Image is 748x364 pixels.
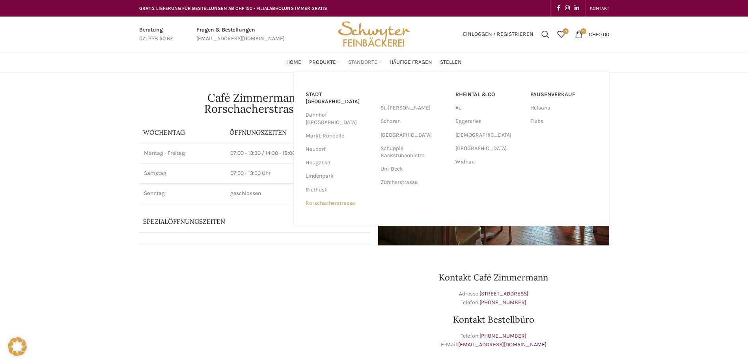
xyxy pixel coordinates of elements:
a: Infobox link [139,26,173,43]
img: Bäckerei Schwyter [335,17,412,52]
p: Sonntag [144,189,221,197]
h1: Café Zimmermann Rorschacherstrasse [139,92,370,114]
a: Suchen [537,26,553,42]
div: Secondary navigation [586,0,613,16]
a: Lindenpark [306,169,373,183]
p: Telefon: E-Mail: [378,332,609,349]
p: ÖFFNUNGSZEITEN [229,128,366,137]
div: Main navigation [135,54,613,70]
span: Stellen [440,59,462,66]
a: Stadt [GEOGRAPHIC_DATA] [306,88,373,108]
a: [GEOGRAPHIC_DATA] [455,142,522,155]
a: Schoren [381,115,448,128]
span: 0 [563,28,569,34]
a: 0 [553,26,569,42]
p: Montag - Freitag [144,149,221,157]
a: Häufige Fragen [390,54,432,70]
a: [DEMOGRAPHIC_DATA] [455,128,522,142]
a: [PHONE_NUMBER] [479,332,526,339]
a: Linkedin social link [572,3,582,14]
a: KONTAKT [590,0,609,16]
p: 07:00 - 13:30 / 14:30 - 18:00 Uhr [230,149,366,157]
span: Einloggen / Registrieren [463,32,533,37]
a: Rorschacherstrasse [306,197,373,210]
a: Riethüsli [306,183,373,197]
a: [STREET_ADDRESS] [479,290,528,297]
a: Home [286,54,301,70]
a: Stellen [440,54,462,70]
a: Neugasse [306,156,373,169]
a: [PHONE_NUMBER] [479,299,526,306]
div: Meine Wunschliste [553,26,569,42]
a: Zürcherstrasse [381,176,448,189]
a: Pausenverkauf [530,88,597,101]
a: Markt-Rondelle [306,129,373,143]
bdi: 0.00 [589,31,609,37]
a: Schuppis Backstubenbistro [381,142,448,162]
a: Helsana [530,101,597,115]
p: Adresse: Telefon: [378,290,609,307]
a: Bahnhof [GEOGRAPHIC_DATA] [306,108,373,129]
p: 07:00 - 13:00 Uhr [230,169,366,177]
a: Infobox link [196,26,285,43]
a: [GEOGRAPHIC_DATA] [381,128,448,142]
p: Samstag [144,169,221,177]
a: RHEINTAL & CO [455,88,522,101]
span: Standorte [348,59,377,66]
a: St. [PERSON_NAME] [381,101,448,115]
a: Eggersriet [455,115,522,128]
span: KONTAKT [590,6,609,11]
a: Au [455,101,522,115]
h3: Kontakt Bestellbüro [378,315,609,324]
span: Häufige Fragen [390,59,432,66]
a: 0 CHF0.00 [571,26,613,42]
a: Uni-Beck [381,162,448,176]
a: Facebook social link [554,3,563,14]
p: Wochentag [143,128,222,137]
h3: Kontakt Café Zimmermann [378,273,609,282]
a: Site logo [335,30,412,37]
a: Fisba [530,115,597,128]
a: Standorte [348,54,382,70]
p: geschlossen [230,189,366,197]
a: Einloggen / Registrieren [459,26,537,42]
span: Home [286,59,301,66]
a: Widnau [455,155,522,169]
span: Produkte [309,59,336,66]
span: GRATIS LIEFERUNG FÜR BESTELLUNGEN AB CHF 150 - FILIALABHOLUNG IMMER GRATIS [139,6,327,11]
span: 0 [580,28,586,34]
a: Neudorf [306,143,373,156]
a: Produkte [309,54,340,70]
span: CHF [589,31,599,37]
a: Instagram social link [563,3,572,14]
a: [EMAIL_ADDRESS][DOMAIN_NAME] [458,341,547,348]
p: Spezialöffnungszeiten [143,217,344,226]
